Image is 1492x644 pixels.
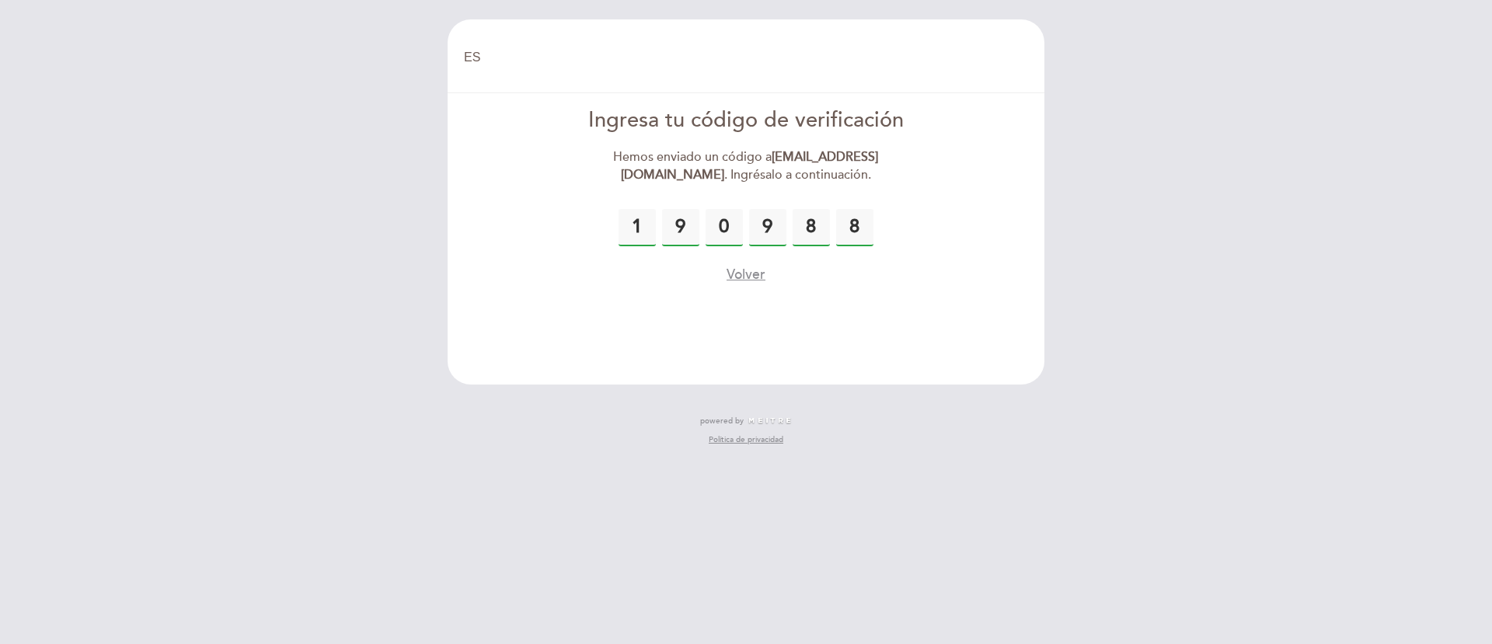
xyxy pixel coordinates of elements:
[700,416,792,426] a: powered by
[568,148,925,184] div: Hemos enviado un código a . Ingrésalo a continuación.
[706,209,743,246] input: 0
[727,265,765,284] button: Volver
[619,209,656,246] input: 0
[662,209,699,246] input: 0
[793,209,830,246] input: 0
[700,416,744,426] span: powered by
[709,434,783,445] a: Política de privacidad
[621,149,879,183] strong: [EMAIL_ADDRESS][DOMAIN_NAME]
[568,106,925,136] div: Ingresa tu código de verificación
[748,417,792,425] img: MEITRE
[836,209,873,246] input: 0
[749,209,786,246] input: 0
